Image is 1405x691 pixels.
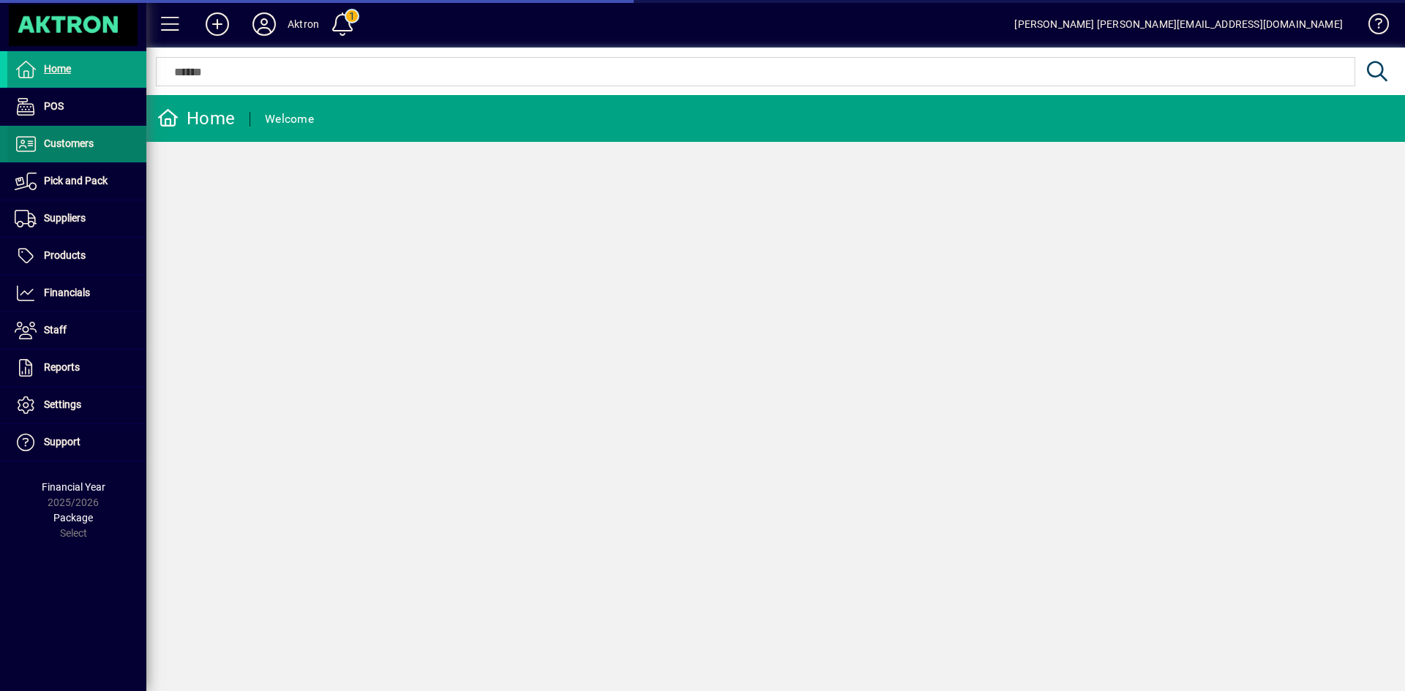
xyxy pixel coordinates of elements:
a: Settings [7,387,146,423]
a: Support [7,424,146,461]
a: Suppliers [7,200,146,237]
span: Package [53,512,93,524]
span: Settings [44,399,81,410]
span: Products [44,249,86,261]
span: Support [44,436,80,448]
a: Knowledge Base [1357,3,1387,50]
span: Home [44,63,71,75]
button: Profile [241,11,288,37]
div: Welcome [265,107,314,131]
a: Reports [7,350,146,386]
span: Financial Year [42,481,105,493]
a: Financials [7,275,146,311]
div: [PERSON_NAME] [PERSON_NAME][EMAIL_ADDRESS][DOMAIN_NAME] [1014,12,1343,36]
div: Home [157,107,235,130]
span: POS [44,100,64,112]
span: Financials [44,287,90,298]
a: Pick and Pack [7,163,146,200]
a: POS [7,88,146,125]
span: Staff [44,324,67,336]
span: Suppliers [44,212,86,224]
button: Add [194,11,241,37]
span: Reports [44,361,80,373]
span: Pick and Pack [44,175,108,186]
div: Aktron [288,12,319,36]
a: Customers [7,126,146,162]
span: Customers [44,137,94,149]
a: Products [7,238,146,274]
a: Staff [7,312,146,349]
